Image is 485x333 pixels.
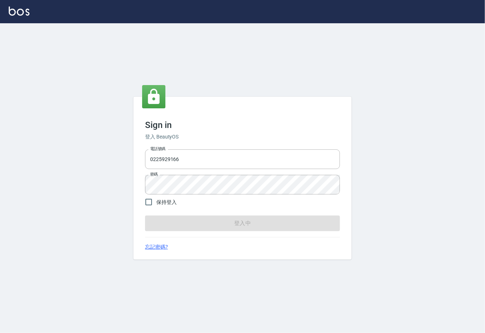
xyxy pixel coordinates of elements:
[150,146,165,152] label: 電話號碼
[9,7,29,16] img: Logo
[150,172,158,177] label: 密碼
[145,243,168,251] a: 忘記密碼?
[145,133,340,141] h6: 登入 BeautyOS
[156,198,177,206] span: 保持登入
[145,120,340,130] h3: Sign in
